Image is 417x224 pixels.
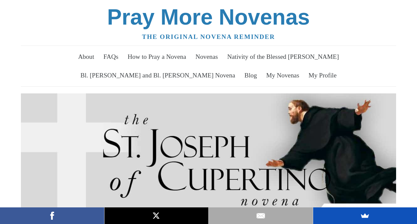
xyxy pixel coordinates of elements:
[77,66,239,85] a: Bl. [PERSON_NAME] and Bl. [PERSON_NAME] Novena
[100,48,122,66] a: FAQs
[104,207,209,224] a: X
[360,211,370,221] img: SumoMe
[209,207,313,224] a: Email
[241,66,261,85] a: Blog
[124,48,190,66] a: How to Pray a Novena
[47,211,57,221] img: Facebook
[256,211,266,221] img: Email
[223,48,343,66] a: Nativity of the Blessed [PERSON_NAME]
[107,5,310,29] a: Pray More Novenas
[305,66,340,85] a: My Profile
[192,48,222,66] a: Novenas
[262,66,303,85] a: My Novenas
[151,211,161,221] img: X
[74,48,98,66] a: About
[142,33,275,40] a: The original novena reminder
